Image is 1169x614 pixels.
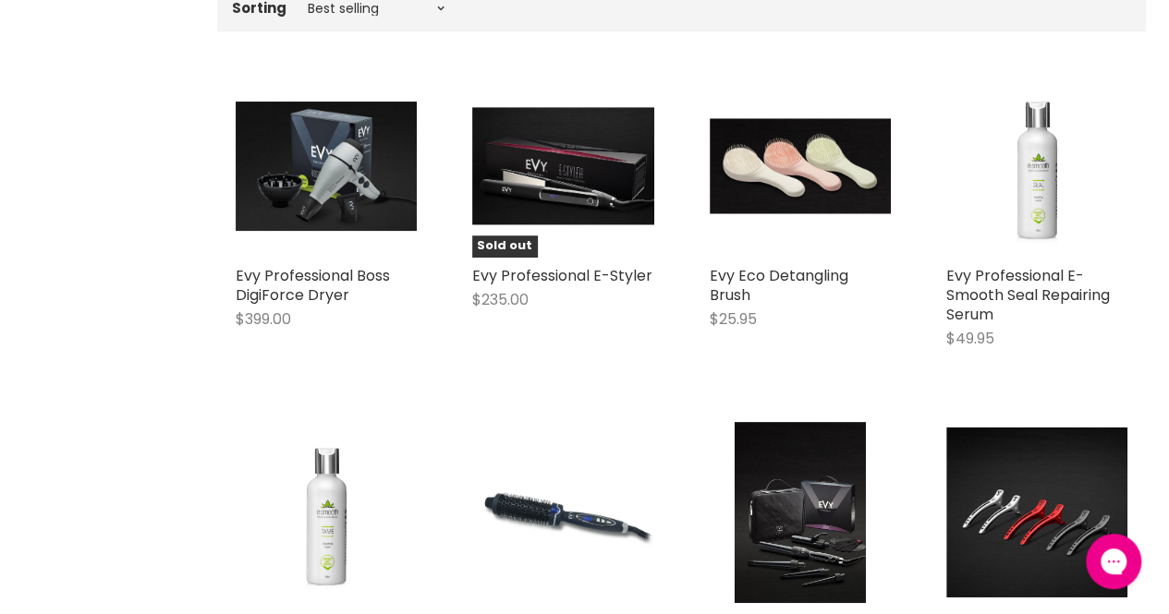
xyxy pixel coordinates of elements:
a: Evy Professional E-StylerSold out [472,76,653,257]
a: Evy Professional Boss DigiForce Dryer [236,76,417,257]
span: $399.00 [236,308,291,330]
a: Evy E-Curl Pro with Interchangeable Attachments [710,421,891,602]
img: Evy Professional E-Smooth Seal Repairing Serum [972,76,1101,257]
img: Evy Eco Detangling Brush [710,118,891,213]
a: Evy Eco Detangling Brush [710,265,848,306]
span: $49.95 [946,328,994,349]
a: Evy Professional Boss DigiForce Dryer [236,265,390,306]
a: Evy E-Clip 6Pce [946,421,1127,602]
a: Evy Professional E-Smooth Tame Smoothing Cream [236,421,417,602]
a: Evy Professional E-Smooth Seal Repairing Serum [946,265,1110,325]
span: $25.95 [710,308,757,330]
img: Evy Professional E-Smooth Tame Smoothing Cream [262,421,391,602]
a: Evy Eco Detangling Brush [710,76,891,257]
a: Evy Professional E-Smooth Seal Repairing Serum [946,76,1127,257]
img: Evy Professional Restyle Hot Brush [472,421,653,602]
img: Evy Professional Boss DigiForce Dryer [236,102,417,231]
img: Evy E-Clip 6Pce [946,427,1127,597]
span: $235.00 [472,289,529,310]
span: Sold out [472,235,537,257]
img: Evy Professional E-Styler [472,107,653,225]
img: Evy E-Curl Pro with Interchangeable Attachments [734,421,866,602]
a: Evy Professional E-Styler [472,265,652,286]
iframe: Gorgias live chat messenger [1077,527,1151,596]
